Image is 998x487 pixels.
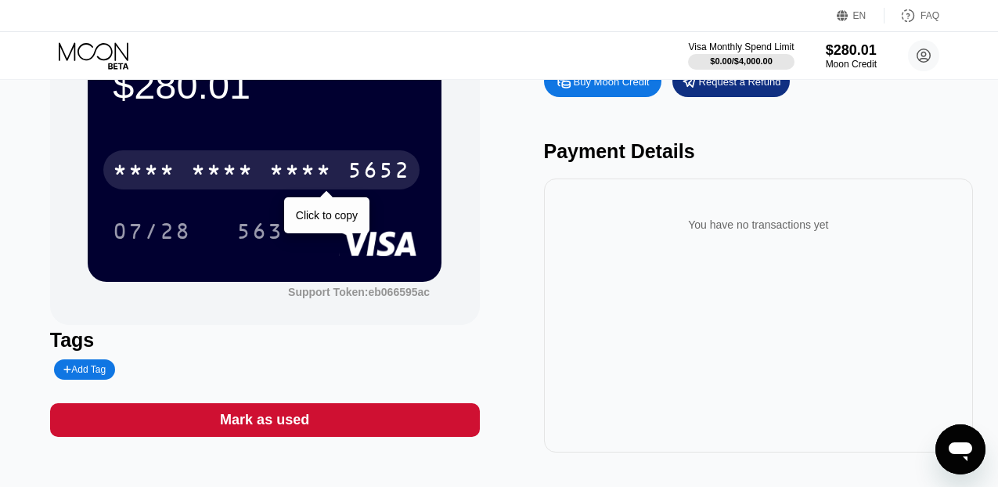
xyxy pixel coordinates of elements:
div: Add Tag [63,364,106,375]
div: $280.01 [113,63,416,107]
div: Moon Credit [826,59,877,70]
div: Support Token:eb066595ac [288,286,430,298]
div: Mark as used [50,403,480,437]
div: FAQ [885,8,939,23]
div: $280.01 [826,42,877,59]
iframe: Bouton de lancement de la fenêtre de messagerie [935,424,985,474]
div: You have no transactions yet [557,203,961,247]
div: Support Token: eb066595ac [288,286,430,298]
div: Buy Moon Credit [544,66,661,97]
div: Visa Monthly Spend Limit [688,41,794,52]
div: 07/28 [113,221,191,246]
div: Tags [50,329,480,352]
div: 5652 [348,160,410,185]
div: 07/28 [101,211,203,251]
div: EN [853,10,866,21]
div: FAQ [921,10,939,21]
div: Mark as used [220,411,309,429]
div: 563 [225,211,295,251]
div: Request a Refund [672,66,790,97]
div: $280.01Moon Credit [826,42,877,70]
div: Visa Monthly Spend Limit$0.00/$4,000.00 [688,41,794,70]
div: $0.00 / $4,000.00 [710,56,773,66]
div: Click to copy [296,209,358,222]
div: Buy Moon Credit [574,75,650,88]
div: 563 [236,221,283,246]
div: EN [837,8,885,23]
div: Payment Details [544,140,974,163]
div: Request a Refund [699,75,781,88]
div: Add Tag [54,359,115,380]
